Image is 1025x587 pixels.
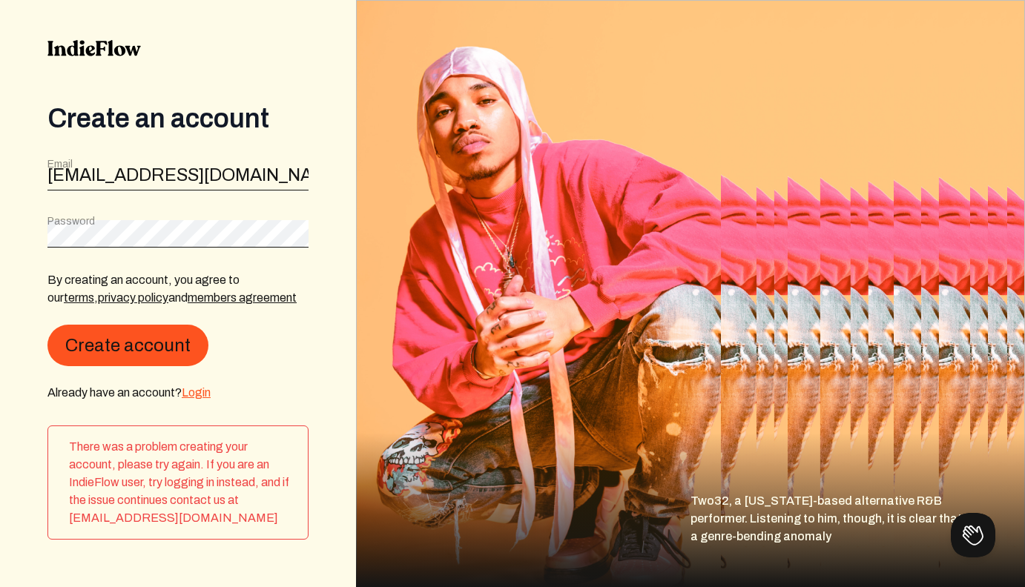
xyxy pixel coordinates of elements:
img: indieflow-logo-black.svg [47,40,141,56]
a: Login [182,386,211,399]
label: Password [47,214,95,229]
div: Create an account [47,104,309,133]
a: terms [64,291,94,304]
h3: There was a problem creating your account, please try again. If you are an IndieFlow user, try lo... [69,438,296,527]
p: By creating an account, you agree to our , and [47,271,309,307]
iframe: Toggle Customer Support [951,513,995,557]
div: Already have an account? [47,384,309,402]
div: Two32, a [US_STATE]-based alternative R&B performer. Listening to him, though, it is clear that h... [691,492,1025,587]
a: privacy policy [98,291,168,304]
label: Email [47,157,73,172]
a: members agreement [188,291,297,304]
button: Create account [47,325,208,366]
